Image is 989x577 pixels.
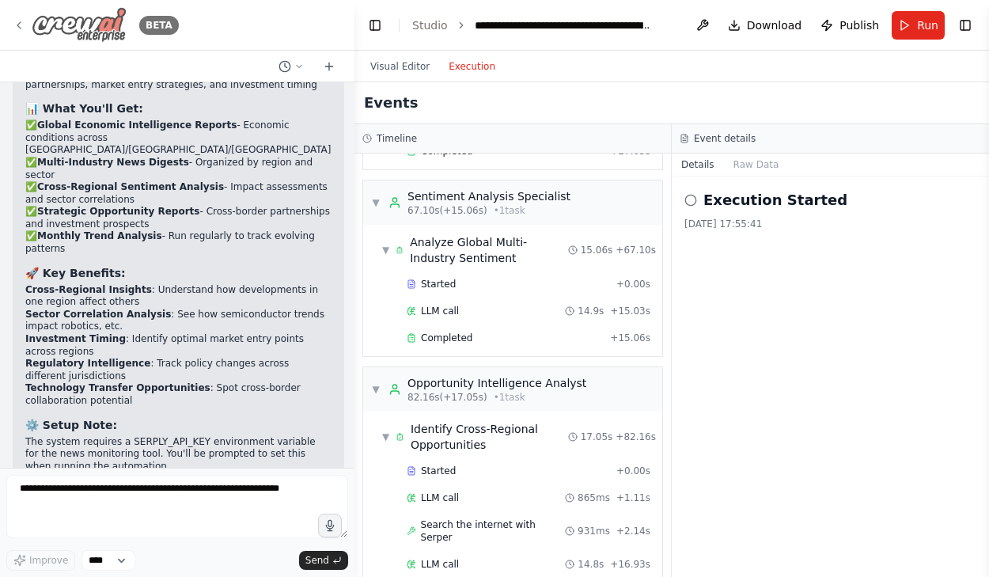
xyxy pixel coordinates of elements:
span: 931ms [578,525,610,537]
h3: Timeline [377,132,417,145]
span: 17.05s [581,431,613,443]
span: + 0.00s [616,465,650,477]
strong: Sector Correlation Analysis [25,309,171,320]
strong: Multi-Industry News Digests [37,157,189,168]
li: : See how semiconductor trends impact robotics, etc. [25,309,332,333]
span: Improve [29,554,68,567]
span: • 1 task [494,391,525,404]
button: Start a new chat [316,57,342,76]
p: ✅ - Economic conditions across [GEOGRAPHIC_DATA]/[GEOGRAPHIC_DATA]/[GEOGRAPHIC_DATA] ✅ - Organize... [25,120,332,256]
button: Click to speak your automation idea [318,514,342,537]
span: + 2.14s [616,525,650,537]
span: Publish [839,17,879,33]
button: Visual Editor [361,57,439,76]
span: ▼ [382,431,389,443]
span: Completed [421,332,472,344]
span: + 16.93s [610,558,650,571]
button: Hide left sidebar [364,14,386,36]
strong: Cross-Regional Sentiment Analysis [37,181,224,192]
span: + 82.16s [616,431,656,443]
strong: Strategic Opportunity Reports [37,206,200,217]
button: Details [672,154,724,176]
h2: Events [364,92,418,114]
strong: 🚀 Key Benefits: [25,267,126,279]
span: Download [747,17,802,33]
button: Show right sidebar [954,14,976,36]
span: + 15.03s [610,305,650,317]
span: LLM call [421,492,459,504]
strong: Regulatory Intelligence [25,358,150,369]
strong: Monthly Trend Analysis [37,230,162,241]
a: Studio [412,19,448,32]
span: 865ms [578,492,610,504]
li: : Spot cross-border collaboration potential [25,382,332,407]
strong: ⚙️ Setup Note: [25,419,117,431]
button: Execution [439,57,505,76]
span: ▼ [382,244,389,256]
span: 14.9s [578,305,604,317]
span: Started [421,465,456,477]
strong: Technology Transfer Opportunities [25,382,210,393]
li: : Identify optimal market entry points across regions [25,333,332,358]
span: + 1.11s [616,492,650,504]
nav: breadcrumb [412,17,653,33]
button: Send [299,551,348,570]
li: : Track policy changes across different jurisdictions [25,358,332,382]
span: + 67.10s [616,244,656,256]
button: Raw Data [724,154,789,176]
span: ▼ [371,383,381,396]
span: LLM call [421,305,459,317]
span: + 0.00s [616,278,650,290]
p: The system requires a SERPLY_API_KEY environment variable for the news monitoring tool. You'll be... [25,436,332,473]
h2: Execution Started [703,189,847,211]
span: Run [917,17,938,33]
button: Improve [6,550,75,571]
button: Publish [814,11,885,40]
span: 67.10s (+15.06s) [407,204,487,217]
button: Download [722,11,809,40]
button: Run [892,11,945,40]
li: : Understand how developments in one region affect others [25,284,332,309]
strong: Investment Timing [25,333,126,344]
div: Identify Cross-Regional Opportunities [411,421,568,453]
div: BETA [139,16,179,35]
span: • 1 task [494,204,525,217]
button: Switch to previous chat [272,57,310,76]
span: 82.16s (+17.05s) [407,391,487,404]
strong: Cross-Regional Insights [25,284,152,295]
span: 15.06s [581,244,613,256]
div: [DATE] 17:55:41 [684,218,976,230]
div: Opportunity Intelligence Analyst [407,375,586,391]
span: Search the internet with Serper [421,518,566,544]
span: ▼ [371,196,381,209]
span: Send [305,554,329,567]
span: 14.8s [578,558,604,571]
h3: Event details [694,132,756,145]
div: Sentiment Analysis Specialist [407,188,570,204]
strong: 📊 What You'll Get: [25,102,143,115]
div: Analyze Global Multi-Industry Sentiment [410,234,568,266]
img: Logo [32,7,127,43]
strong: Global Economic Intelligence Reports [37,120,237,131]
span: LLM call [421,558,459,571]
span: + 15.06s [610,332,650,344]
span: Started [421,278,456,290]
